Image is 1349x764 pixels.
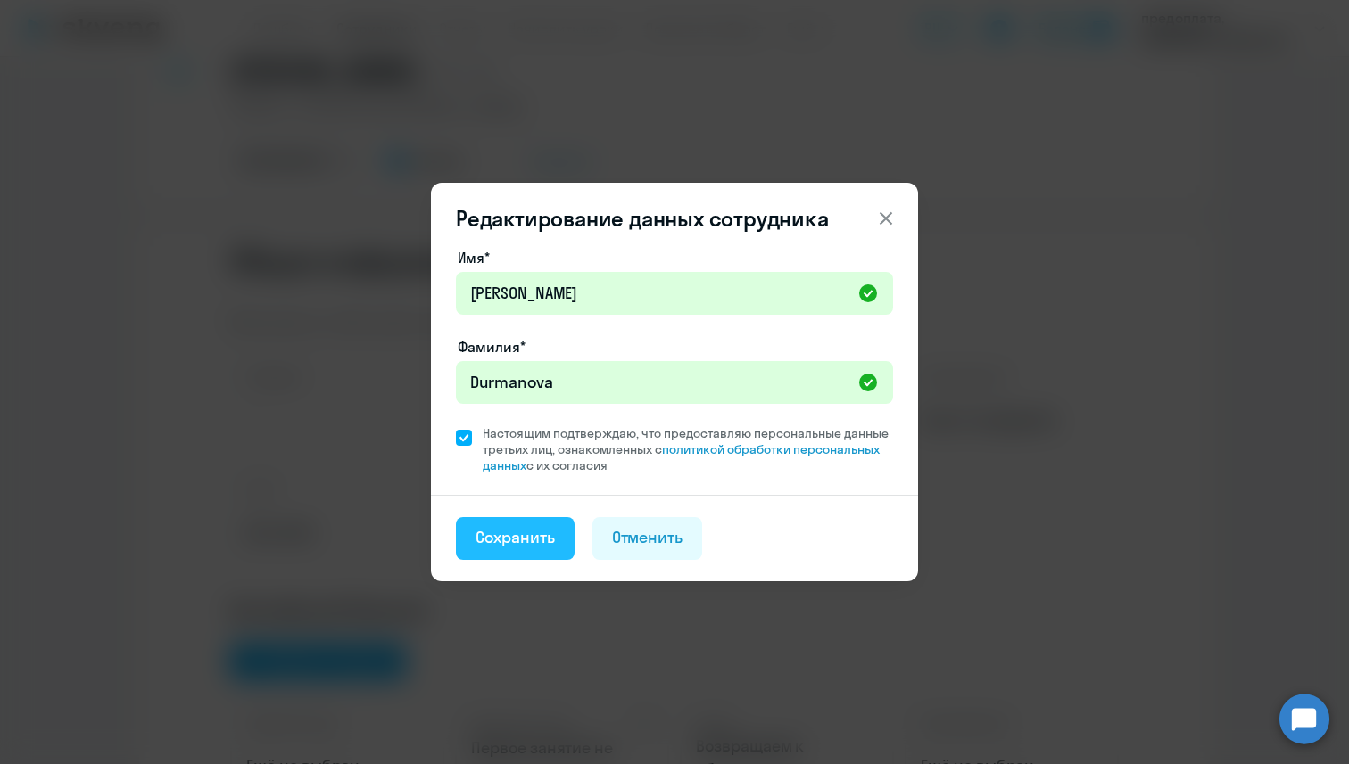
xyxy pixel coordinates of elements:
button: Сохранить [456,517,575,560]
div: Отменить [612,526,683,549]
div: Сохранить [476,526,555,549]
span: Настоящим подтверждаю, что предоставляю персональные данные третьих лиц, ознакомленных с с их сог... [483,425,893,473]
button: Отменить [592,517,703,560]
label: Фамилия* [458,336,526,357]
header: Редактирование данных сотрудника [431,204,918,233]
a: политикой обработки персональных данных [483,441,880,473]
